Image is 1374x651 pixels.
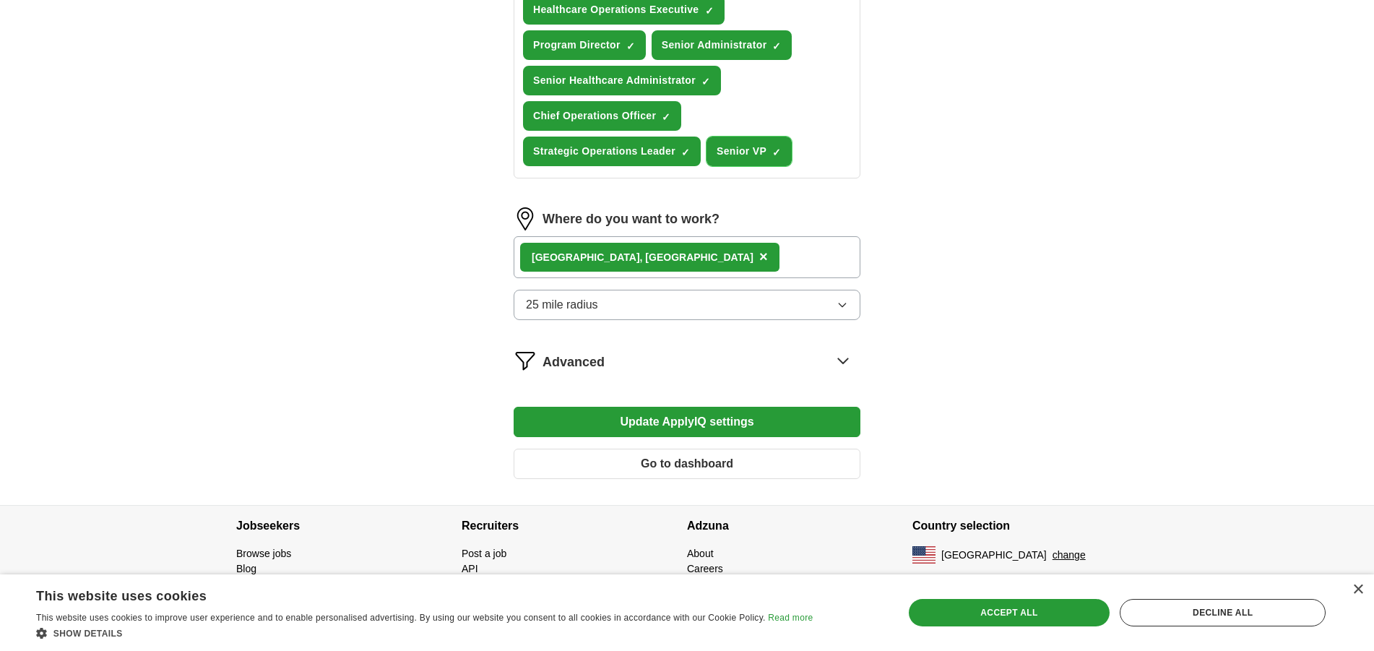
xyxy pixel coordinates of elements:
[523,30,646,60] button: Program Director✓
[514,207,537,230] img: location.png
[532,250,753,265] div: [GEOGRAPHIC_DATA], [GEOGRAPHIC_DATA]
[1352,585,1363,595] div: Close
[1053,548,1086,563] button: change
[941,548,1047,563] span: [GEOGRAPHIC_DATA]
[687,548,714,559] a: About
[759,246,768,268] button: ×
[36,626,813,640] div: Show details
[652,30,792,60] button: Senior Administrator✓
[462,563,478,574] a: API
[707,137,792,166] button: Senior VP✓
[681,147,690,158] span: ✓
[768,613,813,623] a: Read more, opens a new window
[912,546,936,564] img: US flag
[717,144,766,159] span: Senior VP
[626,40,635,52] span: ✓
[533,73,696,88] span: Senior Healthcare Administrator
[533,2,699,17] span: Healthcare Operations Executive
[523,137,701,166] button: Strategic Operations Leader✓
[236,563,256,574] a: Blog
[462,548,506,559] a: Post a job
[912,506,1138,546] h4: Country selection
[772,40,781,52] span: ✓
[236,548,291,559] a: Browse jobs
[909,599,1110,626] div: Accept all
[514,349,537,372] img: filter
[514,407,860,437] button: Update ApplyIQ settings
[543,353,605,372] span: Advanced
[759,249,768,264] span: ×
[514,290,860,320] button: 25 mile radius
[53,629,123,639] span: Show details
[705,5,714,17] span: ✓
[772,147,781,158] span: ✓
[526,296,598,314] span: 25 mile radius
[687,563,723,574] a: Careers
[662,38,767,53] span: Senior Administrator
[662,111,670,123] span: ✓
[36,583,777,605] div: This website uses cookies
[523,66,721,95] button: Senior Healthcare Administrator✓
[533,144,675,159] span: Strategic Operations Leader
[533,108,656,124] span: Chief Operations Officer
[701,76,710,87] span: ✓
[1120,599,1326,626] div: Decline all
[36,613,766,623] span: This website uses cookies to improve user experience and to enable personalised advertising. By u...
[523,101,681,131] button: Chief Operations Officer✓
[543,210,720,229] label: Where do you want to work?
[533,38,621,53] span: Program Director
[514,449,860,479] button: Go to dashboard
